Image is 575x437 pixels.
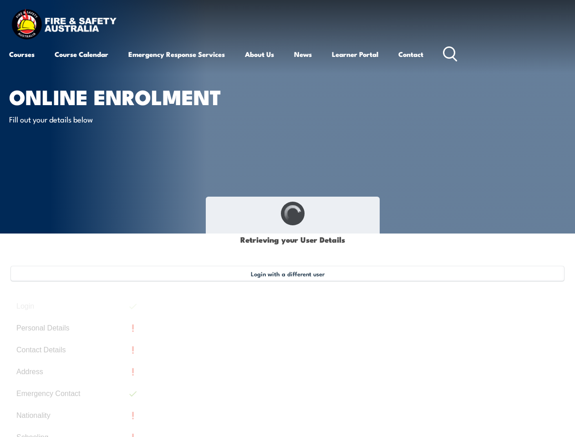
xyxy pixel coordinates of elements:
[9,43,35,65] a: Courses
[294,43,312,65] a: News
[332,43,378,65] a: Learner Portal
[9,114,175,124] p: Fill out your details below
[128,43,225,65] a: Emergency Response Services
[398,43,423,65] a: Contact
[9,87,234,105] h1: Online Enrolment
[245,43,274,65] a: About Us
[55,43,108,65] a: Course Calendar
[251,270,325,277] span: Login with a different user
[211,230,375,248] h1: Retrieving your User Details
